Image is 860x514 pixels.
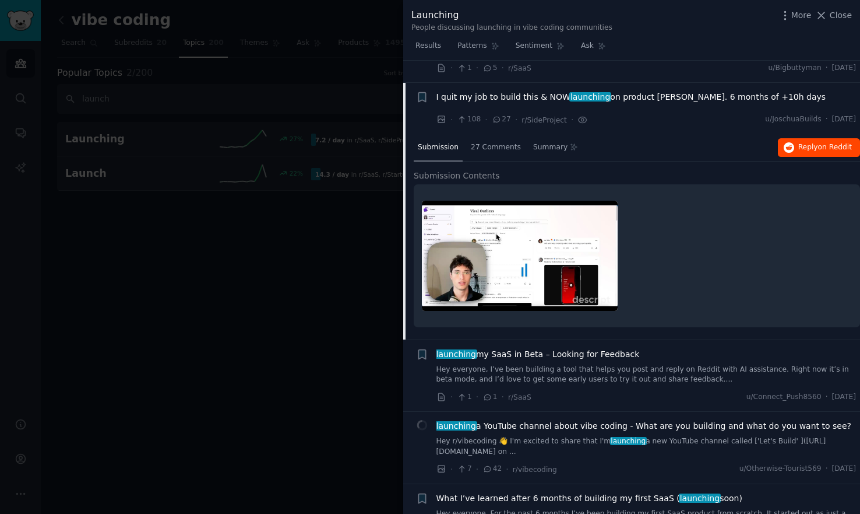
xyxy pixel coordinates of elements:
span: Sentiment [516,41,552,51]
span: I quit my job to build this & NOW on product [PERSON_NAME]. 6 months of +10h days [436,91,826,103]
span: · [450,114,453,126]
button: More [779,9,812,22]
span: · [571,114,573,126]
span: 1 [457,392,471,403]
span: 1 [482,392,497,403]
span: 108 [457,114,481,125]
a: launchinga YouTube channel about vibe coding - What are you building and what do you want to see? [436,420,851,432]
span: 27 Comments [471,142,521,153]
a: Patterns [453,37,503,61]
span: launching [679,494,721,503]
a: Hey r/vibecoding 👋 I'm excited to share that I'mlaunchinga new YouTube channel called ['Let's Bui... [436,436,857,457]
span: Summary [533,142,568,153]
img: I quit my job to build this & NOW launching on product hunt. 6 months of +10h days [422,201,618,311]
span: · [450,391,453,403]
span: · [515,114,517,126]
span: More [791,9,812,22]
span: · [502,391,504,403]
div: People discussing launching in vibe coding communities [411,23,612,33]
span: · [450,62,453,74]
span: · [506,463,508,475]
span: 1 [457,63,471,74]
button: Close [815,9,852,22]
span: 5 [482,63,497,74]
span: · [476,62,478,74]
span: · [476,391,478,403]
span: launching [435,421,477,431]
span: 42 [482,464,502,474]
span: · [826,464,828,474]
a: What I’ve learned after 6 months of building my first SaaS (launchingsoon) [436,492,742,505]
span: r/SideProject [521,116,567,124]
span: · [826,114,828,125]
span: [DATE] [832,392,856,403]
span: r/SaaS [508,64,531,72]
span: [DATE] [832,464,856,474]
a: launchingmy SaaS in Beta – Looking for Feedback [436,348,640,361]
span: [DATE] [832,114,856,125]
span: my SaaS in Beta – Looking for Feedback [436,348,640,361]
a: Hey everyone, I’ve been building a tool that helps you post and reply on Reddit with AI assistanc... [436,365,857,385]
span: r/vibecoding [513,466,557,474]
span: · [502,62,504,74]
span: on Reddit [818,143,852,151]
span: Close [830,9,852,22]
span: u/Otherwise-Tourist569 [739,464,822,474]
span: What I’ve learned after 6 months of building my first SaaS ( soon) [436,492,742,505]
div: Launching [411,8,612,23]
span: · [450,463,453,475]
span: launching [435,349,477,359]
span: Patterns [457,41,487,51]
span: · [476,463,478,475]
span: 7 [457,464,471,474]
span: Submission Contents [414,170,500,182]
span: launching [569,92,611,102]
a: I quit my job to build this & NOWlaunchingon product [PERSON_NAME]. 6 months of +10h days [436,91,826,103]
span: r/SaaS [508,393,531,401]
span: · [826,392,828,403]
span: u/Connect_Push8560 [746,392,822,403]
span: u/JoschuaBuilds [765,114,821,125]
span: 27 [492,114,511,125]
span: Results [415,41,441,51]
span: Reply [798,142,852,153]
a: Sentiment [512,37,569,61]
span: · [826,63,828,74]
a: Ask [577,37,610,61]
span: Ask [581,41,594,51]
a: Results [411,37,445,61]
button: Replyon Reddit [778,138,860,157]
span: u/Bigbuttyman [769,63,822,74]
span: · [485,114,487,126]
span: [DATE] [832,63,856,74]
span: Submission [418,142,459,153]
span: a YouTube channel about vibe coding - What are you building and what do you want to see? [436,420,851,432]
span: launching [610,437,647,445]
